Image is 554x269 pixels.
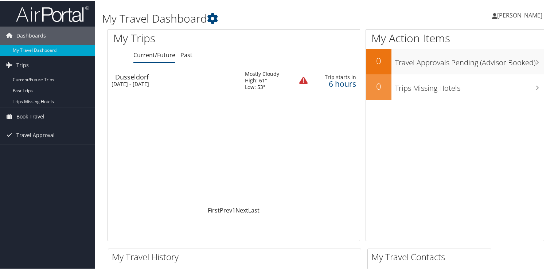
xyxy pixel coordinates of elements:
a: 1 [232,206,235,214]
img: airportal-logo.png [16,5,89,22]
a: [PERSON_NAME] [492,4,550,26]
h2: My Travel Contacts [371,250,491,262]
h1: My Action Items [366,30,544,45]
h1: My Trips [113,30,249,45]
div: Dusseldorf [115,73,238,79]
h1: My Travel Dashboard [102,10,401,26]
span: Travel Approval [16,125,55,144]
span: Dashboards [16,26,46,44]
a: Next [235,206,248,214]
a: Past [180,50,192,58]
a: First [208,206,220,214]
h2: 0 [366,54,391,66]
img: alert-flat-solid-warning.png [299,76,308,84]
span: [PERSON_NAME] [497,11,542,19]
a: Prev [220,206,232,214]
a: Last [248,206,260,214]
h2: My Travel History [112,250,361,262]
h3: Trips Missing Hotels [395,79,544,93]
h2: 0 [366,79,391,92]
a: 0Trips Missing Hotels [366,74,544,99]
a: Current/Future [133,50,175,58]
a: 0Travel Approvals Pending (Advisor Booked) [366,48,544,74]
div: High: 61° [245,77,279,83]
div: 6 hours [315,80,356,86]
div: Low: 53° [245,83,279,90]
span: Trips [16,55,29,74]
div: Trip starts in [315,73,356,80]
div: Mostly Cloudy [245,70,279,77]
span: Book Travel [16,107,44,125]
h3: Travel Approvals Pending (Advisor Booked) [395,53,544,67]
div: [DATE] - [DATE] [112,80,234,87]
